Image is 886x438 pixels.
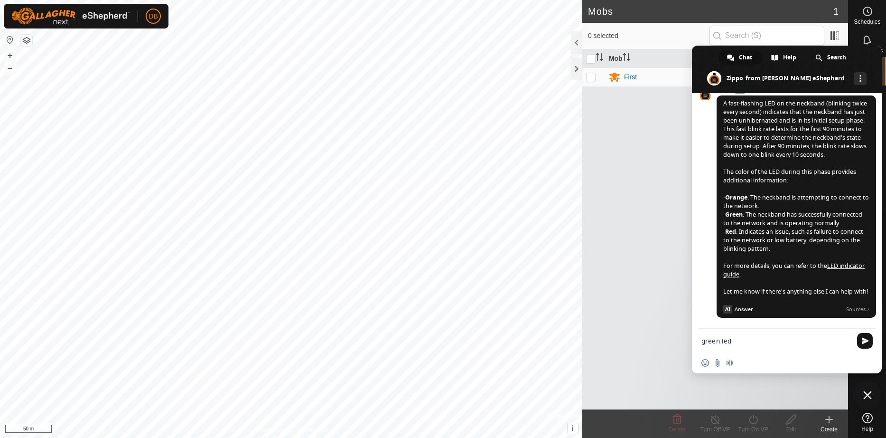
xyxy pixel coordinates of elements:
[849,409,886,436] a: Help
[4,50,16,61] button: +
[4,34,16,46] button: Reset Map
[605,49,706,68] th: Mob
[21,35,32,46] button: Map Layers
[725,228,736,236] span: Red
[623,55,630,62] p-sorticon: Activate to sort
[726,359,734,367] span: Audio message
[149,11,158,21] span: DB
[854,72,867,85] div: More channels
[4,62,16,74] button: –
[696,425,734,434] div: Turn Off VP
[11,8,130,25] img: Gallagher Logo
[861,426,873,432] span: Help
[701,337,851,346] textarea: Compose your message...
[253,426,289,434] a: Privacy Policy
[807,50,856,65] div: Search
[588,31,709,41] span: 0 selected
[725,210,743,219] span: Green
[827,50,846,65] span: Search
[810,425,848,434] div: Create
[714,359,721,367] span: Send a file
[772,425,810,434] div: Edit
[853,381,882,409] div: Close chat
[833,4,839,19] span: 1
[735,305,842,314] span: Answer
[596,55,603,62] p-sorticon: Activate to sort
[857,333,873,349] span: Send
[300,426,328,434] a: Contact Us
[588,6,833,17] h2: Mobs
[723,99,869,295] span: A fast-flashing LED on the neckband (blinking twice every second) indicates that the neckband has...
[723,305,732,314] span: AI
[763,50,806,65] div: Help
[783,50,796,65] span: Help
[572,424,574,432] span: i
[725,193,747,201] span: Orange
[846,305,870,314] span: Sources
[718,50,762,65] div: Chat
[701,359,709,367] span: Insert an emoji
[669,426,686,433] span: Delete
[739,50,752,65] span: Chat
[734,425,772,434] div: Turn On VP
[709,26,824,46] input: Search (S)
[854,19,880,25] span: Schedules
[723,262,865,278] a: LED indicator guide
[624,72,637,82] div: First
[568,423,578,434] button: i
